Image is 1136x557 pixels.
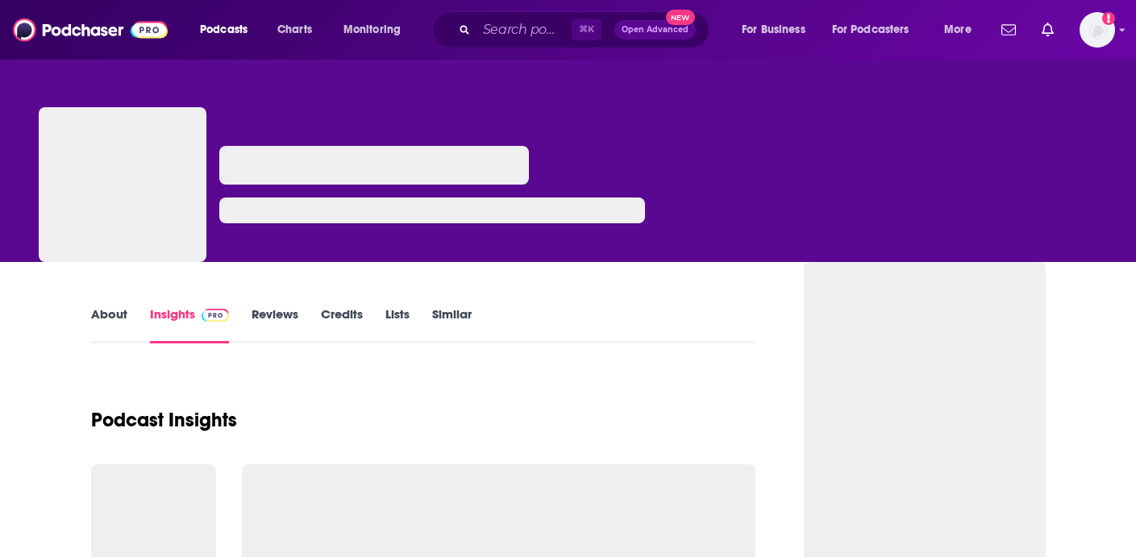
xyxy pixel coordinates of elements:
[622,26,689,34] span: Open Advanced
[432,306,472,343] a: Similar
[200,19,248,41] span: Podcasts
[150,306,230,343] a: InsightsPodchaser Pro
[189,17,268,43] button: open menu
[730,17,826,43] button: open menu
[572,19,601,40] span: ⌘ K
[944,19,972,41] span: More
[91,408,237,432] h1: Podcast Insights
[832,19,909,41] span: For Podcasters
[385,306,410,343] a: Lists
[666,10,695,25] span: New
[267,17,322,43] a: Charts
[1102,12,1115,25] svg: Add a profile image
[742,19,805,41] span: For Business
[252,306,298,343] a: Reviews
[476,17,572,43] input: Search podcasts, credits, & more...
[343,19,401,41] span: Monitoring
[277,19,312,41] span: Charts
[614,20,696,39] button: Open AdvancedNew
[933,17,992,43] button: open menu
[1080,12,1115,48] span: Logged in as ocharlson
[1080,12,1115,48] img: User Profile
[822,17,933,43] button: open menu
[321,306,363,343] a: Credits
[91,306,127,343] a: About
[447,11,725,48] div: Search podcasts, credits, & more...
[995,16,1022,44] a: Show notifications dropdown
[332,17,422,43] button: open menu
[202,309,230,322] img: Podchaser Pro
[1035,16,1060,44] a: Show notifications dropdown
[13,15,168,45] img: Podchaser - Follow, Share and Rate Podcasts
[1080,12,1115,48] button: Show profile menu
